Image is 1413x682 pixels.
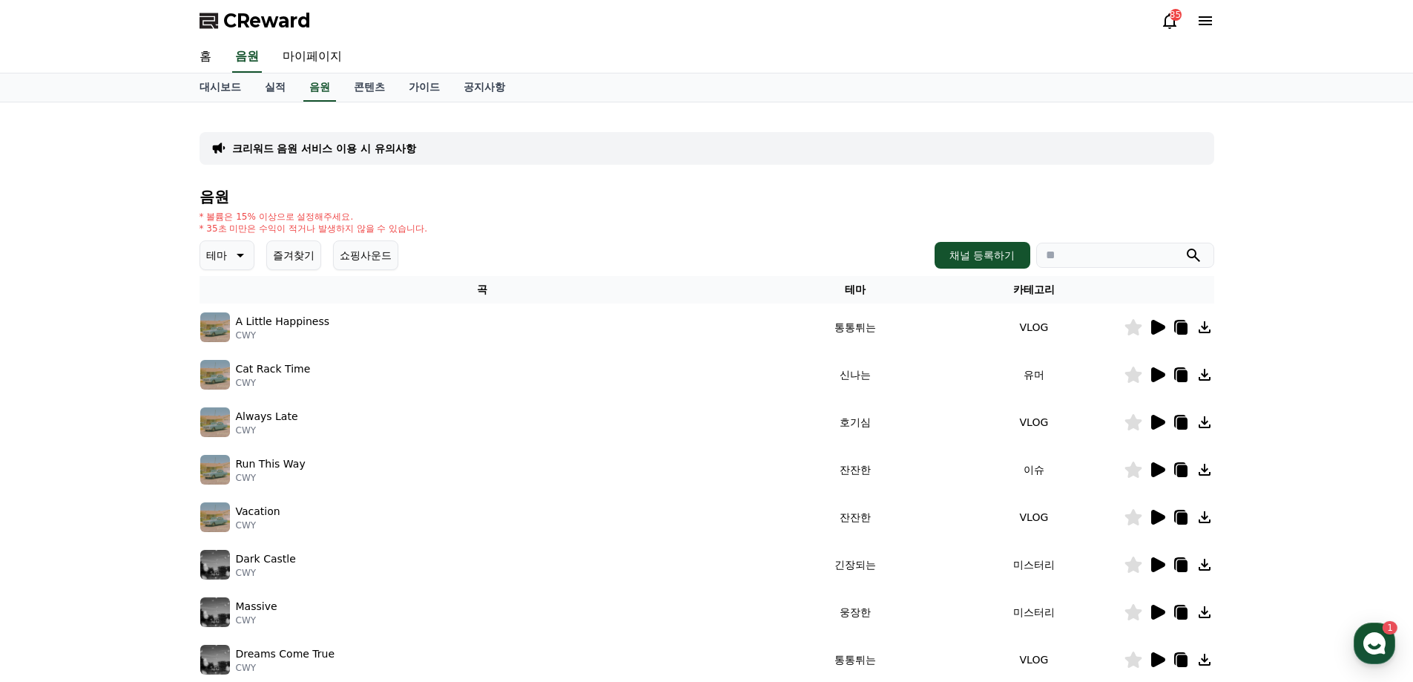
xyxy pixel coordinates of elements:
[236,314,330,329] p: A Little Happiness
[765,399,944,446] td: 호기심
[200,223,428,235] p: * 35초 미만은 수익이 적거나 발생하지 않을 수 있습니다.
[188,73,253,102] a: 대시보드
[200,502,230,532] img: music
[236,409,298,424] p: Always Late
[765,588,944,636] td: 웅장한
[200,276,766,304] th: 곡
[944,276,1123,304] th: 카테고리
[944,304,1123,351] td: VLOG
[236,361,311,377] p: Cat Rack Time
[935,242,1030,269] button: 채널 등록하기
[303,73,336,102] a: 음원
[200,597,230,627] img: music
[452,73,517,102] a: 공지사항
[944,446,1123,494] td: 이슈
[944,494,1123,541] td: VLOG
[200,312,230,342] img: music
[765,446,944,494] td: 잔잔한
[236,329,330,341] p: CWY
[333,240,398,270] button: 쇼핑사운드
[944,588,1123,636] td: 미스터리
[236,551,296,567] p: Dark Castle
[765,541,944,588] td: 긴장되는
[223,9,311,33] span: CReward
[200,211,428,223] p: * 볼륨은 15% 이상으로 설정해주세요.
[236,646,335,662] p: Dreams Come True
[236,424,298,436] p: CWY
[271,42,354,73] a: 마이페이지
[200,645,230,675] img: music
[253,73,297,102] a: 실적
[200,9,311,33] a: CReward
[944,399,1123,446] td: VLOG
[765,351,944,399] td: 신나는
[765,276,944,304] th: 테마
[236,614,277,626] p: CWY
[236,519,280,531] p: CWY
[236,472,306,484] p: CWY
[397,73,452,102] a: 가이드
[236,662,335,674] p: CWY
[236,504,280,519] p: Vacation
[944,541,1123,588] td: 미스터리
[188,42,223,73] a: 홈
[342,73,397,102] a: 콘텐츠
[236,567,296,579] p: CWY
[1170,9,1182,21] div: 85
[200,240,254,270] button: 테마
[232,42,262,73] a: 음원
[200,188,1214,205] h4: 음원
[236,599,277,614] p: Massive
[200,455,230,485] img: music
[232,141,416,156] a: 크리워드 음원 서비스 이용 시 유의사항
[206,245,227,266] p: 테마
[765,304,944,351] td: 통통튀는
[200,407,230,437] img: music
[944,351,1123,399] td: 유머
[200,360,230,390] img: music
[236,456,306,472] p: Run This Way
[266,240,321,270] button: 즐겨찾기
[765,494,944,541] td: 잔잔한
[1161,12,1179,30] a: 85
[236,377,311,389] p: CWY
[200,550,230,580] img: music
